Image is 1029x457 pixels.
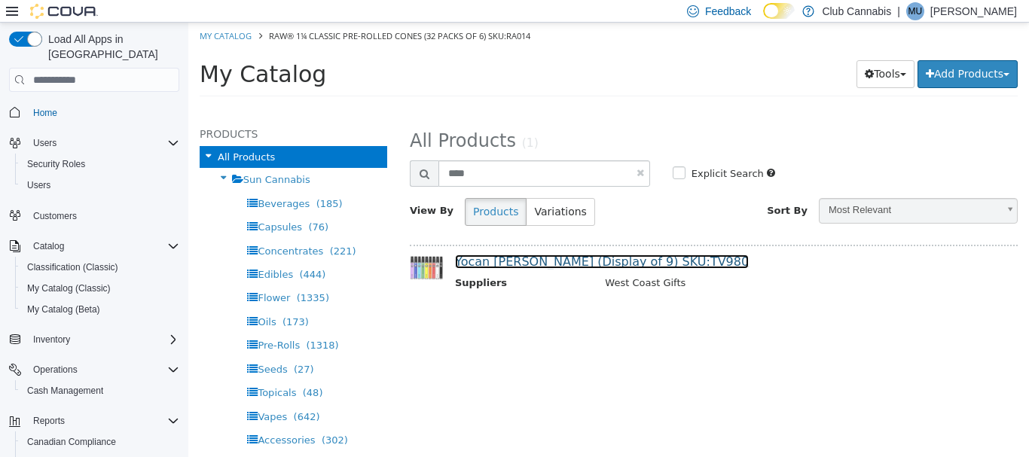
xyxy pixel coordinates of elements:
[69,270,102,281] span: Flower
[27,361,84,379] button: Operations
[27,261,118,273] span: Classification (Classic)
[15,175,185,196] button: Users
[631,175,829,201] a: Most Relevant
[3,329,185,350] button: Inventory
[27,237,179,255] span: Catalog
[3,359,185,380] button: Operations
[21,433,122,451] a: Canadian Compliance
[763,3,795,19] input: Dark Mode
[27,134,179,152] span: Users
[930,2,1017,20] p: [PERSON_NAME]
[27,134,63,152] button: Users
[221,182,265,193] span: View By
[729,38,829,66] button: Add Products
[30,4,98,19] img: Cova
[21,279,179,297] span: My Catalog (Classic)
[21,258,179,276] span: Classification (Classic)
[21,279,117,297] a: My Catalog (Classic)
[108,270,141,281] span: (1335)
[105,341,126,352] span: (27)
[221,108,328,129] span: All Products
[33,364,78,376] span: Operations
[763,19,764,20] span: Dark Mode
[897,2,900,20] p: |
[33,210,77,222] span: Customers
[27,361,179,379] span: Operations
[15,431,185,452] button: Canadian Compliance
[3,410,185,431] button: Reports
[668,38,726,66] button: Tools
[27,303,100,315] span: My Catalog (Beta)
[705,4,751,19] span: Feedback
[94,294,121,305] span: (173)
[120,199,140,210] span: (76)
[21,433,179,451] span: Canadian Compliance
[27,436,116,448] span: Canadian Compliance
[11,102,199,120] h5: Products
[21,382,109,400] a: Cash Management
[69,388,99,400] span: Vapes
[55,151,122,163] span: Sun Cannabis
[42,32,179,62] span: Load All Apps in [GEOGRAPHIC_DATA]
[3,101,185,123] button: Home
[21,155,91,173] a: Security Roles
[27,207,83,225] a: Customers
[81,8,342,19] span: RAW® 1¼ Classic Pre-Rolled Cones (32 Packs of 6) SKU:RA014
[29,129,87,140] span: All Products
[15,380,185,401] button: Cash Management
[21,300,106,318] a: My Catalog (Beta)
[405,253,822,272] td: West Coast Gifts
[118,317,150,328] span: (1318)
[105,388,132,400] span: (642)
[21,258,124,276] a: Classification (Classic)
[69,246,105,257] span: Edibles
[15,154,185,175] button: Security Roles
[33,415,65,427] span: Reports
[115,364,135,376] span: (48)
[69,199,114,210] span: Capsules
[15,299,185,320] button: My Catalog (Beta)
[21,382,179,400] span: Cash Management
[11,8,63,19] a: My Catalog
[27,282,111,294] span: My Catalog (Classic)
[27,102,179,121] span: Home
[33,137,56,149] span: Users
[69,412,127,423] span: Accessories
[11,38,138,65] span: My Catalog
[908,2,923,20] span: MU
[33,334,70,346] span: Inventory
[21,155,179,173] span: Security Roles
[906,2,924,20] div: Mavis Upson
[69,364,108,376] span: Topicals
[337,175,406,203] button: Variations
[27,331,179,349] span: Inventory
[33,240,64,252] span: Catalog
[3,133,185,154] button: Users
[142,223,168,234] span: (221)
[579,182,619,193] span: Sort By
[27,385,103,397] span: Cash Management
[133,412,160,423] span: (302)
[221,233,255,257] img: 150
[69,175,121,187] span: Beverages
[21,176,56,194] a: Users
[128,175,154,187] span: (185)
[15,257,185,278] button: Classification (Classic)
[267,232,560,246] a: Yocan [PERSON_NAME] (Display of 9) SKU:TV980
[33,107,57,119] span: Home
[69,341,99,352] span: Seeds
[21,300,179,318] span: My Catalog (Beta)
[111,246,137,257] span: (444)
[3,205,185,227] button: Customers
[27,237,70,255] button: Catalog
[27,206,179,225] span: Customers
[27,158,85,170] span: Security Roles
[27,412,71,430] button: Reports
[27,331,76,349] button: Inventory
[822,2,891,20] p: Club Cannabis
[27,104,63,122] a: Home
[276,175,338,203] button: Products
[69,223,135,234] span: Concentrates
[27,412,179,430] span: Reports
[69,294,87,305] span: Oils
